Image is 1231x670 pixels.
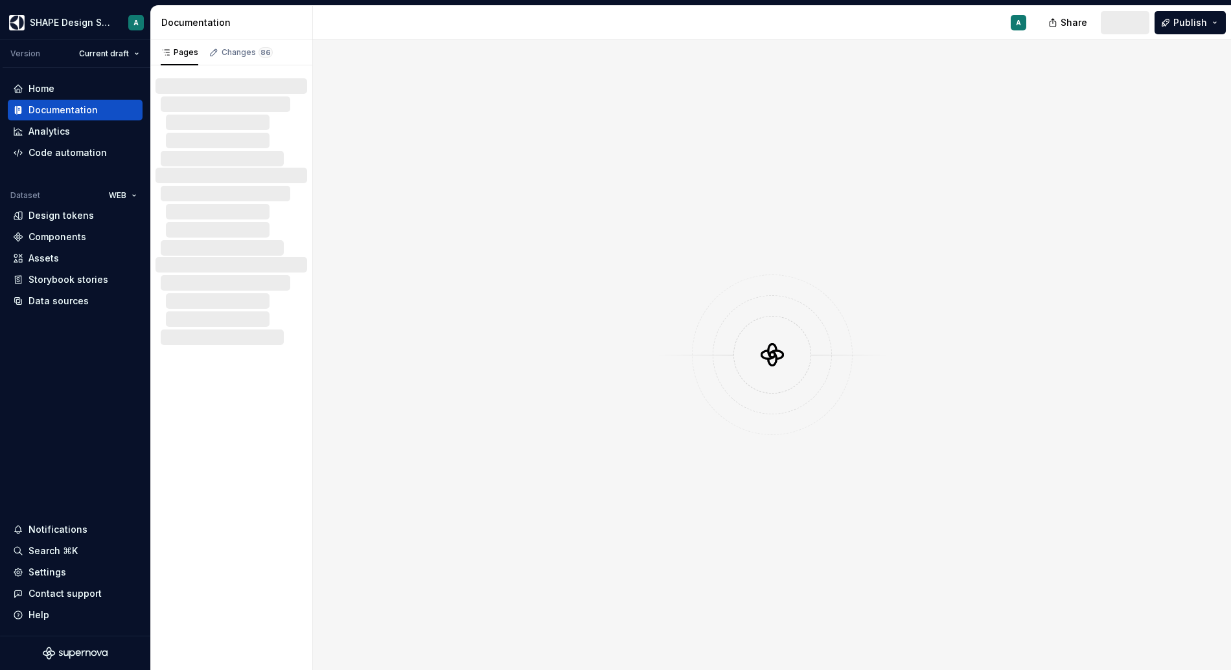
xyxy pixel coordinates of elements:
div: Documentation [161,16,307,29]
div: A [1016,17,1021,28]
button: Share [1042,11,1096,34]
div: A [133,17,139,28]
span: Publish [1173,16,1207,29]
div: Notifications [29,523,87,536]
div: Documentation [29,104,98,117]
div: Assets [29,252,59,265]
div: Search ⌘K [29,544,78,557]
a: Analytics [8,121,143,142]
svg: Supernova Logo [43,647,108,660]
div: Design tokens [29,209,94,222]
div: Help [29,609,49,621]
div: Home [29,82,54,95]
button: Contact support [8,583,143,604]
div: SHAPE Design System [30,16,113,29]
span: 86 [259,47,273,58]
a: Assets [8,248,143,269]
div: Storybook stories [29,273,108,286]
a: Design tokens [8,205,143,226]
img: 1131f18f-9b94-42a4-847a-eabb54481545.png [9,15,25,30]
button: Search ⌘K [8,541,143,561]
button: Current draft [73,45,145,63]
a: Settings [8,562,143,583]
a: Code automation [8,142,143,163]
div: Components [29,230,86,243]
div: Dataset [10,190,40,201]
a: Storybook stories [8,269,143,290]
div: Pages [161,47,198,58]
a: Documentation [8,100,143,120]
div: Data sources [29,295,89,307]
div: Code automation [29,146,107,159]
a: Components [8,227,143,247]
button: Publish [1155,11,1226,34]
button: SHAPE Design SystemA [3,8,148,36]
span: WEB [109,190,126,201]
div: Settings [29,566,66,579]
button: WEB [103,186,143,205]
a: Data sources [8,291,143,311]
span: Current draft [79,49,129,59]
a: Home [8,78,143,99]
div: Version [10,49,40,59]
button: Notifications [8,519,143,540]
button: Help [8,605,143,625]
div: Contact support [29,587,102,600]
span: Share [1061,16,1087,29]
div: Analytics [29,125,70,138]
div: Changes [222,47,273,58]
